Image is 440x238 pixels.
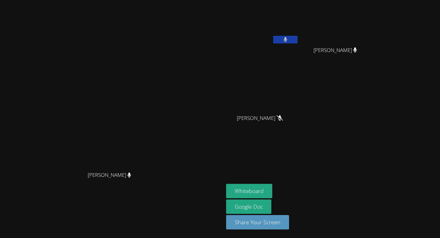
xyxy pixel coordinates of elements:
[226,215,289,229] button: Share Your Screen
[313,46,357,55] span: [PERSON_NAME]
[226,199,271,214] a: Google Doc
[237,114,283,123] span: [PERSON_NAME]
[88,171,131,180] span: [PERSON_NAME]
[226,184,272,198] button: Whiteboard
